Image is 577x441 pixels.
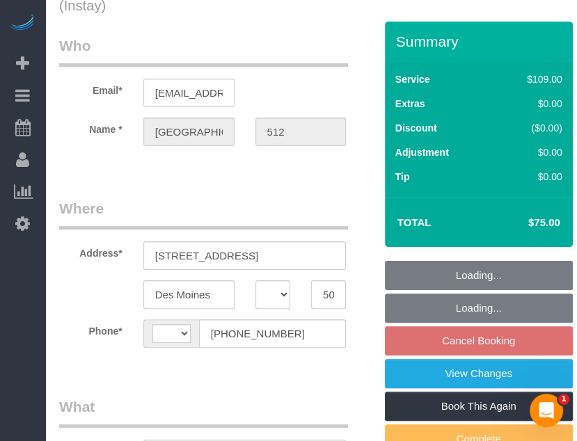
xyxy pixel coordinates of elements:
[59,35,348,67] legend: Who
[199,319,347,348] input: Phone*
[49,319,133,338] label: Phone*
[498,145,562,159] div: $0.00
[395,170,410,184] label: Tip
[397,216,432,228] strong: Total
[8,14,36,33] img: Automaid Logo
[395,97,425,111] label: Extras
[311,280,346,309] input: Zip Code*
[143,118,235,146] input: First Name*
[395,121,437,135] label: Discount
[486,217,560,229] h4: $75.00
[385,359,573,388] a: View Changes
[143,280,235,309] input: City*
[59,396,348,428] legend: What
[395,145,449,159] label: Adjustment
[498,170,562,184] div: $0.00
[558,394,569,405] span: 1
[49,118,133,136] label: Name *
[498,121,562,135] div: ($0.00)
[59,198,348,230] legend: Where
[385,392,573,421] a: Book This Again
[395,72,430,86] label: Service
[255,118,347,146] input: Last Name*
[530,394,563,427] iframe: Intercom live chat
[498,72,562,86] div: $109.00
[49,79,133,97] label: Email*
[49,241,133,260] label: Address*
[143,79,235,107] input: Email*
[396,33,566,49] h3: Summary
[498,97,562,111] div: $0.00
